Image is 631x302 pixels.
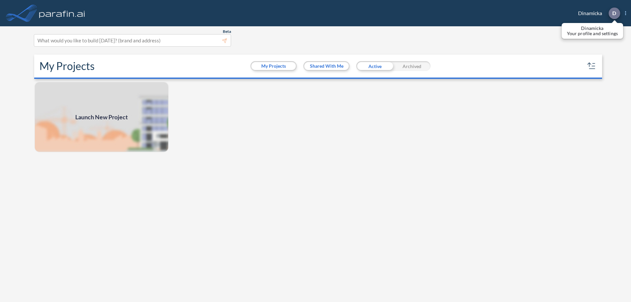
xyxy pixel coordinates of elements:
[567,31,618,36] p: Your profile and settings
[568,8,626,19] div: Dinamicka
[567,26,618,31] p: Dinamicka
[223,29,231,34] span: Beta
[393,61,431,71] div: Archived
[586,61,597,71] button: sort
[304,62,349,70] button: Shared With Me
[34,81,169,152] img: add
[612,10,616,16] p: D
[75,113,128,122] span: Launch New Project
[251,62,296,70] button: My Projects
[39,60,95,72] h2: My Projects
[356,61,393,71] div: Active
[34,81,169,152] a: Launch New Project
[38,7,86,20] img: logo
